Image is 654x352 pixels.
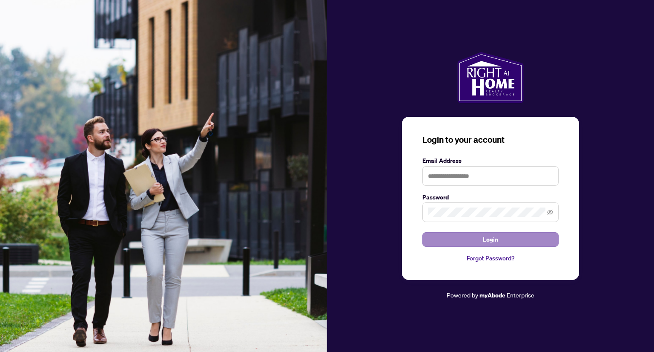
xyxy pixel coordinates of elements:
[479,291,505,300] a: myAbode
[422,254,559,263] a: Forgot Password?
[422,156,559,165] label: Email Address
[547,209,553,215] span: eye-invisible
[422,232,559,247] button: Login
[422,193,559,202] label: Password
[507,291,534,299] span: Enterprise
[422,134,559,146] h3: Login to your account
[447,291,478,299] span: Powered by
[483,233,498,246] span: Login
[457,52,523,103] img: ma-logo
